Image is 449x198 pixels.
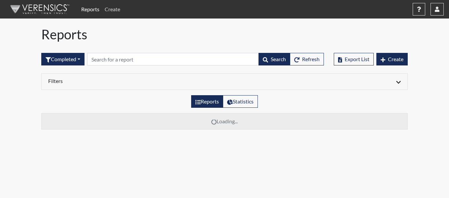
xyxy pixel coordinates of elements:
[376,53,408,65] button: Create
[102,3,123,16] a: Create
[290,53,324,65] button: Refresh
[259,53,290,65] button: Search
[345,56,369,62] span: Export List
[191,95,223,108] label: View the list of reports
[41,53,85,65] div: Filter by interview status
[87,53,259,65] input: Search by Registration ID, Interview Number, or Investigation Name.
[41,26,408,42] h1: Reports
[302,56,320,62] span: Refresh
[334,53,374,65] button: Export List
[79,3,102,16] a: Reports
[271,56,286,62] span: Search
[48,78,220,84] h6: Filters
[41,53,85,65] button: Completed
[223,95,258,108] label: View statistics about completed interviews
[388,56,403,62] span: Create
[43,78,406,86] div: Click to expand/collapse filters
[42,113,408,130] td: Loading...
